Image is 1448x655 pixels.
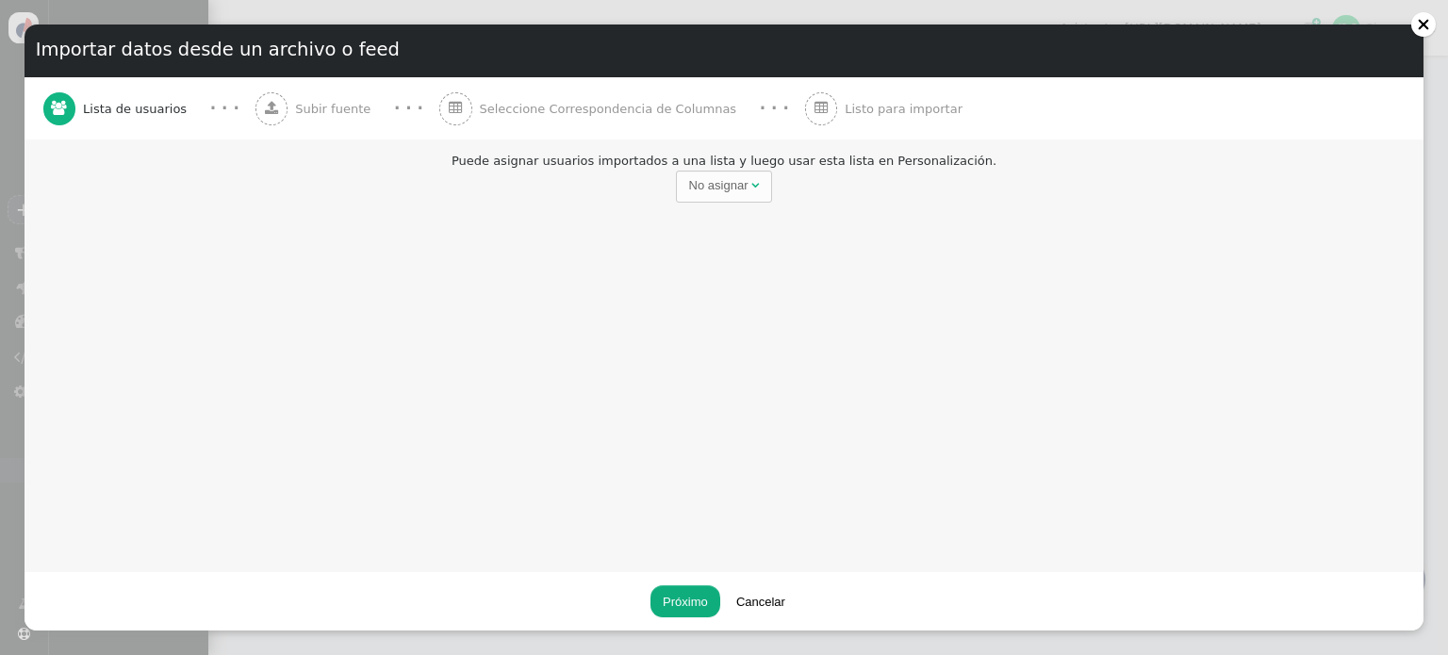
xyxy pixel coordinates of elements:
[394,99,423,118] font: · · ·
[265,101,278,115] font: 
[449,101,462,115] font: 
[295,102,370,116] font: Subir fuente
[650,585,720,617] button: Próximo
[255,77,439,139] a:  Subir fuente · · ·
[760,99,789,118] font: · · ·
[452,154,996,168] font: Puede asignar usuarios importados a una lista y luego usar esta lista en Personalización.
[845,102,963,116] font: Listo para importar
[751,179,759,191] font: 
[439,77,805,139] a:  Seleccione Correspondencia de Columnas · · ·
[805,77,1002,139] a:  Listo para importar
[36,39,400,60] font: Importar datos desde un archivo o feed
[51,101,67,115] font: 
[210,99,239,118] font: · · ·
[663,595,708,609] font: Próximo
[814,101,828,115] font: 
[83,102,187,116] font: Lista de usuarios
[43,77,255,139] a:  Lista de usuarios · · ·
[724,585,798,617] button: Cancelar
[736,595,785,609] font: Cancelar
[689,178,749,192] font: No asignar
[479,102,736,116] font: Seleccione Correspondencia de Columnas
